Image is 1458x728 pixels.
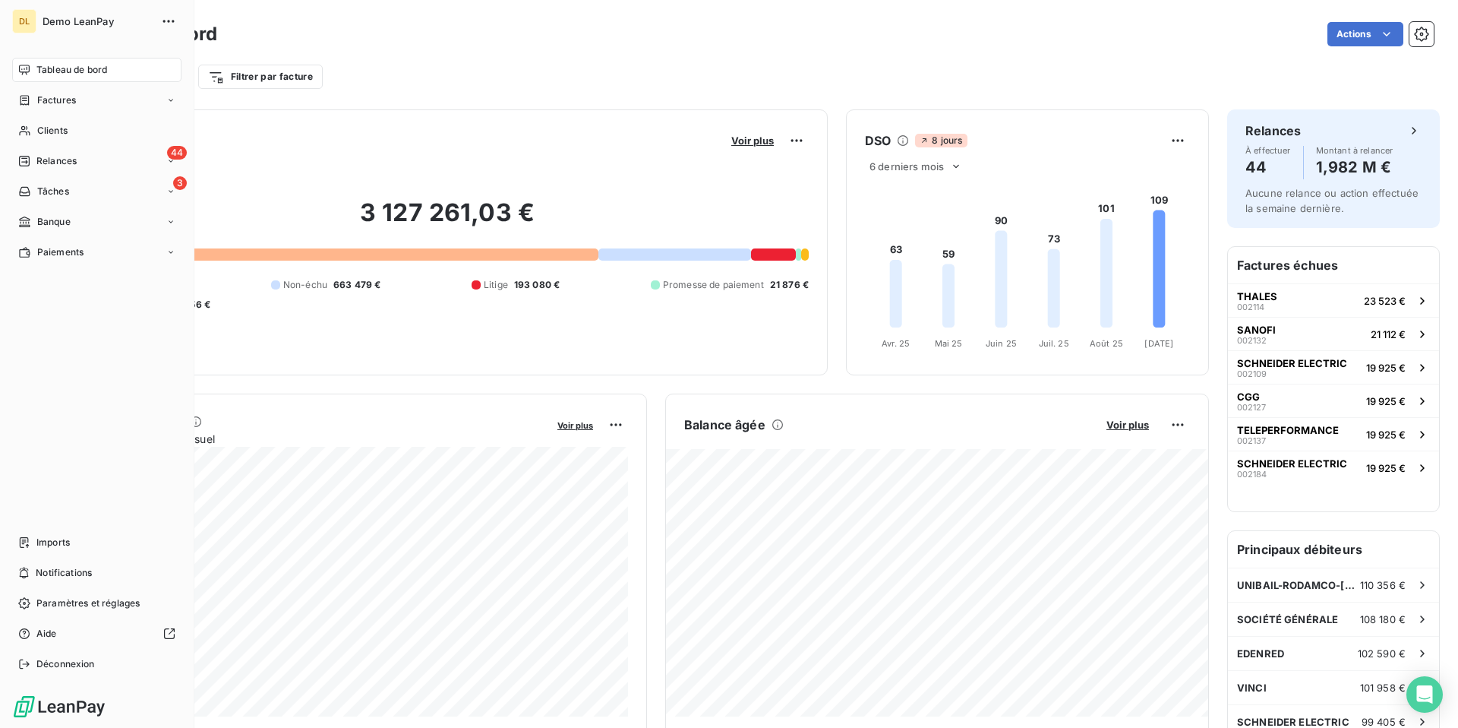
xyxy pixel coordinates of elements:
span: Voir plus [1106,419,1149,431]
span: 663 479 € [333,278,380,292]
tspan: Mai 25 [935,338,963,349]
div: DL [12,9,36,33]
span: 002127 [1237,403,1266,412]
button: THALES00211423 523 € [1228,283,1439,317]
span: 99 405 € [1362,716,1406,728]
button: Voir plus [1102,418,1153,432]
span: Paramètres et réglages [36,597,140,610]
button: SCHNEIDER ELECTRIC00210919 925 € [1228,350,1439,384]
span: TELEPERFORMANCE [1237,424,1339,436]
span: Relances [36,154,77,168]
h6: DSO [865,131,891,150]
h6: Relances [1245,122,1301,140]
span: VINCI [1237,682,1267,694]
span: Montant à relancer [1316,146,1393,155]
h4: 44 [1245,155,1291,179]
span: Aucune relance ou action effectuée la semaine dernière. [1245,187,1419,214]
tspan: Août 25 [1090,338,1123,349]
tspan: Juin 25 [986,338,1017,349]
span: 44 [167,146,187,160]
span: SANOFI [1237,324,1276,336]
button: Voir plus [727,134,778,147]
span: 101 958 € [1360,682,1406,694]
span: Banque [37,215,71,229]
span: Non-échu [283,278,327,292]
button: SANOFI00213221 112 € [1228,317,1439,350]
button: Filtrer par facture [198,65,323,89]
span: SOCIÉTÉ GÉNÉRALE [1237,613,1338,625]
span: Tableau de bord [36,63,107,77]
span: Notifications [36,566,92,580]
span: Factures [37,93,76,107]
span: Voir plus [731,135,774,147]
span: Promesse de paiement [663,278,764,292]
span: 102 590 € [1358,647,1406,660]
span: 002184 [1237,470,1267,479]
span: SCHNEIDER ELECTRIC [1237,457,1347,470]
button: SCHNEIDER ELECTRIC00218419 925 € [1228,451,1439,484]
span: SCHNEIDER ELECTRIC [1237,716,1349,728]
span: 108 180 € [1360,613,1406,625]
span: Demo LeanPay [43,15,152,27]
tspan: [DATE] [1144,338,1173,349]
span: Litige [484,278,508,292]
span: À effectuer [1245,146,1291,155]
button: TELEPERFORMANCE00213719 925 € [1228,417,1439,451]
span: Paiements [37,245,84,259]
span: 6 derniers mois [869,160,944,173]
span: 19 925 € [1366,362,1406,374]
span: Tâches [37,185,69,198]
a: Aide [12,622,181,646]
span: 19 925 € [1366,395,1406,407]
span: 8 jours [915,134,967,147]
button: Voir plus [553,418,598,432]
span: 110 356 € [1360,579,1406,591]
span: 002132 [1237,336,1267,345]
span: 002114 [1237,302,1264,312]
h6: Factures échues [1228,247,1439,283]
span: 002109 [1237,369,1267,378]
tspan: Juil. 25 [1039,338,1069,349]
span: 19 925 € [1366,462,1406,474]
span: Aide [36,627,57,641]
h6: Balance âgée [684,416,765,434]
h6: Principaux débiteurs [1228,531,1439,568]
h4: 1,982 M € [1316,155,1393,179]
h2: 3 127 261,03 € [86,198,809,243]
span: 23 523 € [1364,295,1406,307]
span: Chiffre d'affaires mensuel [86,431,547,447]
span: Déconnexion [36,657,95,671]
span: THALES [1237,290,1277,302]
span: 193 080 € [514,278,560,292]
span: 3 [173,176,187,190]
span: EDENRED [1237,647,1284,660]
button: CGG00212719 925 € [1228,384,1439,417]
span: 21 876 € [770,278,809,292]
span: 002137 [1237,436,1266,445]
span: 19 925 € [1366,429,1406,441]
span: SCHNEIDER ELECTRIC [1237,357,1347,369]
span: Clients [37,124,68,138]
span: Imports [36,536,70,549]
span: 21 112 € [1371,328,1406,340]
span: Voir plus [557,420,593,431]
span: CGG [1237,391,1260,403]
div: Open Intercom Messenger [1406,676,1443,713]
img: Logo LeanPay [12,695,106,719]
button: Actions [1327,22,1403,46]
tspan: Avr. 25 [882,338,910,349]
span: UNIBAIL-RODAMCO-[GEOGRAPHIC_DATA] [1237,579,1360,591]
